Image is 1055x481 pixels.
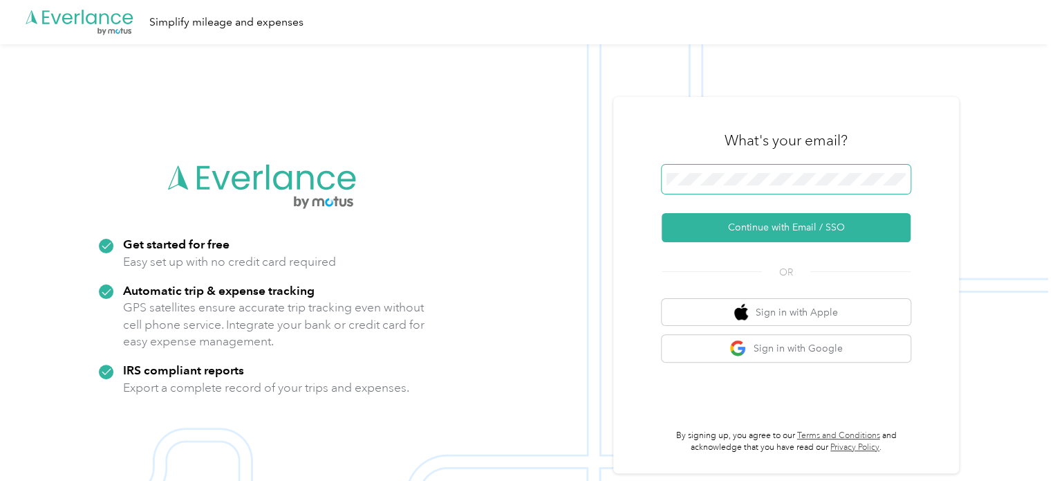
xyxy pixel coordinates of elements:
[662,213,911,242] button: Continue with Email / SSO
[123,363,244,377] strong: IRS compliant reports
[662,299,911,326] button: apple logoSign in with Apple
[149,14,304,31] div: Simplify mileage and expenses
[762,265,810,280] span: OR
[725,131,848,150] h3: What's your email?
[797,430,880,441] a: Terms and Conditions
[123,253,336,271] p: Easy set up with no credit card required
[734,304,748,321] img: apple logo
[662,430,911,454] p: By signing up, you agree to our and acknowledge that you have read our .
[662,335,911,362] button: google logoSign in with Google
[729,340,747,357] img: google logo
[123,283,315,298] strong: Automatic trip & expense tracking
[123,379,409,397] p: Export a complete record of your trips and expenses.
[830,442,879,453] a: Privacy Policy
[123,299,425,350] p: GPS satellites ensure accurate trip tracking even without cell phone service. Integrate your bank...
[123,237,230,251] strong: Get started for free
